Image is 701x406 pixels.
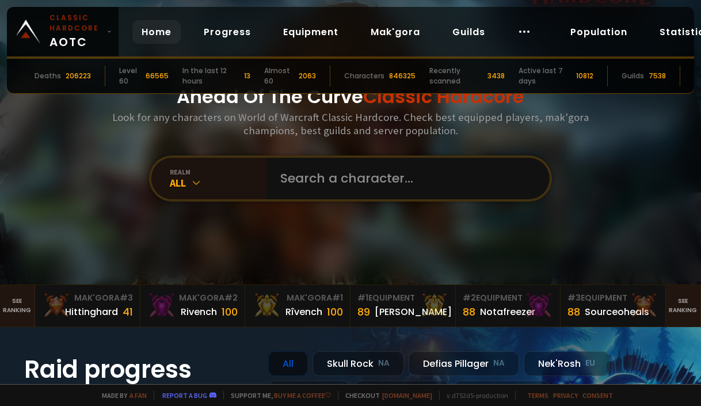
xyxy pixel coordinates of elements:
div: Nek'Rosh [524,351,609,376]
div: All [268,351,308,376]
div: Level 60 [119,66,141,86]
div: Rîvench [285,305,322,319]
small: NA [378,358,390,369]
span: Checkout [338,391,432,400]
div: Active last 7 days [519,66,572,86]
div: 7538 [649,71,666,81]
div: 846325 [389,71,416,81]
a: #3Equipment88Sourceoheals [561,285,666,327]
div: Deaths [35,71,61,81]
a: Consent [582,391,613,400]
div: Mak'Gora [147,292,238,304]
small: EU [585,358,595,369]
a: Home [132,20,181,44]
div: 88 [463,304,475,320]
div: 41 [123,304,133,320]
span: # 3 [120,292,133,303]
a: Seeranking [666,285,701,327]
div: 13 [244,71,250,81]
div: 89 [357,304,370,320]
a: [DOMAIN_NAME] [382,391,432,400]
span: v. d752d5 - production [439,391,508,400]
input: Search a character... [273,158,536,199]
span: # 3 [567,292,581,303]
small: NA [493,358,505,369]
div: Soulseeker [454,381,548,405]
span: # 1 [357,292,368,303]
a: Equipment [274,20,348,44]
div: 2063 [299,71,316,81]
small: Classic Hardcore [49,13,102,33]
div: Almost 60 [264,66,294,86]
div: Notafreezer [480,305,535,319]
div: realm [170,168,266,176]
div: Guilds [622,71,644,81]
div: 66565 [146,71,169,81]
a: Report a bug [162,391,207,400]
div: Rivench [181,305,217,319]
a: #1Equipment89[PERSON_NAME] [350,285,456,327]
div: In the last 12 hours [182,66,239,86]
span: AOTC [49,13,102,51]
div: 88 [567,304,580,320]
div: 3438 [487,71,505,81]
div: Sourceoheals [585,305,649,319]
div: [PERSON_NAME] [375,305,452,319]
div: Equipment [357,292,448,304]
div: Mak'Gora [252,292,343,304]
h1: Ahead Of The Curve [177,83,524,111]
div: Equipment [567,292,658,304]
div: All [170,176,266,189]
div: Equipment [463,292,554,304]
div: Doomhowl [355,381,449,405]
div: 100 [222,304,238,320]
span: Classic Hardcore [363,84,524,109]
div: Recently scanned [429,66,483,86]
a: Mak'Gora#2Rivench100 [140,285,246,327]
div: 206223 [66,71,91,81]
div: Characters [344,71,384,81]
span: # 2 [224,292,238,303]
a: #2Equipment88Notafreezer [456,285,561,327]
a: Buy me a coffee [274,391,331,400]
span: # 1 [332,292,343,303]
a: Progress [195,20,260,44]
div: Skull Rock [313,351,404,376]
h3: Look for any characters on World of Warcraft Classic Hardcore. Check best equipped players, mak'g... [108,111,593,137]
div: Hittinghard [65,305,118,319]
div: 10812 [576,71,593,81]
a: Mak'Gora#1Rîvench100 [245,285,350,327]
a: Mak'gora [361,20,429,44]
span: Made by [95,391,147,400]
a: Classic HardcoreAOTC [7,7,119,56]
h1: Raid progress [24,351,254,388]
div: Mak'Gora [42,292,133,304]
div: Stitches [268,381,350,405]
div: 100 [327,304,343,320]
span: Support me, [223,391,331,400]
a: a fan [129,391,147,400]
a: Guilds [443,20,494,44]
a: Mak'Gora#3Hittinghard41 [35,285,140,327]
a: Population [561,20,637,44]
a: Privacy [553,391,578,400]
span: # 2 [463,292,476,303]
div: Defias Pillager [409,351,519,376]
a: Terms [527,391,548,400]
